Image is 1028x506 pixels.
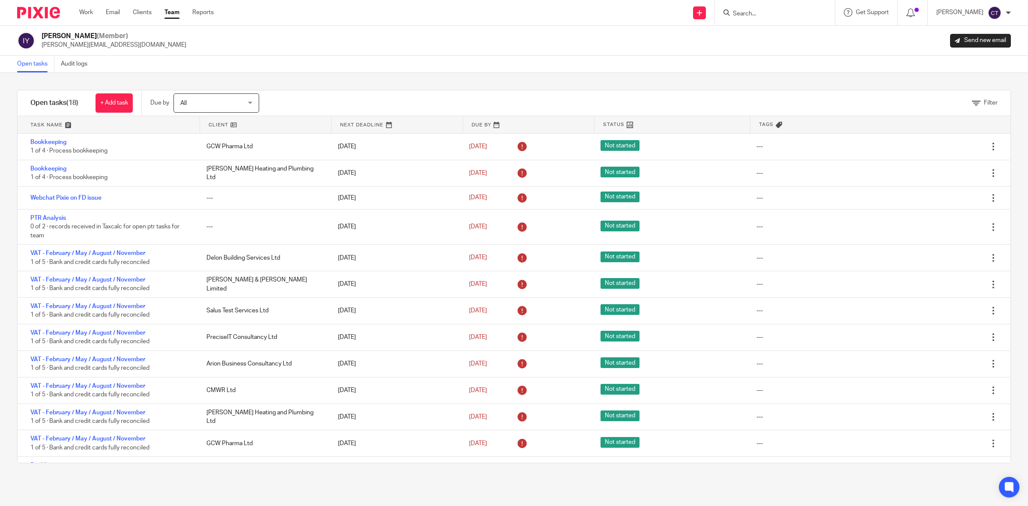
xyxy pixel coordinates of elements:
div: [DATE] [329,275,461,293]
p: [PERSON_NAME][EMAIL_ADDRESS][DOMAIN_NAME] [42,41,186,49]
a: VAT - February / May / August / November [30,410,145,416]
div: GCW Pharma Ltd [198,435,329,452]
div: [PERSON_NAME] Heating and Plumbing Ltd [198,404,329,430]
p: Due by [150,99,169,107]
div: [DATE] [329,355,461,372]
a: VAT - February / May / August / November [30,383,145,389]
a: Webchat Pixie on FD issue [30,195,102,201]
p: [PERSON_NAME] [936,8,983,17]
span: 1 of 5 · Bank and credit cards fully reconciled [30,365,149,371]
div: CMWR Ltd [198,382,329,399]
a: Open tasks [17,56,54,72]
span: 1 of 5 · Bank and credit cards fully reconciled [30,286,149,292]
a: Clients [133,8,152,17]
div: --- [756,306,763,315]
span: 1 of 5 · Bank and credit cards fully reconciled [30,339,149,345]
span: Not started [601,167,640,177]
span: 1 of 5 · Bank and credit cards fully reconciled [30,418,149,424]
div: Arion Business Consultancy Ltd [198,355,329,372]
span: (18) [66,99,78,106]
img: svg%3E [17,32,35,50]
a: + Add task [96,93,133,113]
span: 1 of 5 · Bank and credit cards fully reconciled [30,259,149,265]
span: 0 of 2 · records received in Taxcalc for open ptr tasks for team [30,224,179,239]
div: [DATE] [329,138,461,155]
span: [DATE] [469,224,487,230]
div: GCW Pharma Ltd [198,461,329,479]
div: --- [756,142,763,151]
div: --- [756,333,763,341]
div: [DATE] [329,189,461,207]
div: --- [756,413,763,421]
span: [DATE] [469,308,487,314]
span: Not started [601,192,640,202]
span: Not started [601,384,640,395]
span: 1 of 4 · Process bookkeeping [30,174,108,180]
span: [DATE] [469,387,487,393]
span: Not started [601,357,640,368]
div: Salus Test Services Ltd [198,302,329,319]
a: Audit logs [61,56,94,72]
div: [DATE] [329,382,461,399]
span: Get Support [856,9,889,15]
span: All [180,100,187,106]
span: [DATE] [469,440,487,446]
a: PTR Analysis [30,215,66,221]
div: [DATE] [329,218,461,235]
a: Work [79,8,93,17]
span: 1 of 4 · Process bookkeeping [30,148,108,154]
span: [DATE] [469,281,487,287]
div: --- [756,194,763,202]
span: (Member) [97,33,128,39]
h1: Open tasks [30,99,78,108]
div: --- [756,222,763,231]
div: --- [198,189,329,207]
span: [DATE] [469,170,487,176]
div: [PERSON_NAME] & [PERSON_NAME] Limited [198,271,329,297]
a: VAT - February / May / August / November [30,250,145,256]
span: Not started [601,221,640,231]
a: Send new email [950,34,1011,48]
span: Not started [601,140,640,151]
img: Pixie [17,7,60,18]
div: PreciseIT Consultancy Ltd [198,329,329,346]
span: Tags [759,121,774,128]
span: Filter [984,100,998,106]
a: Email [106,8,120,17]
h2: [PERSON_NAME] [42,32,186,41]
img: svg%3E [988,6,1001,20]
div: --- [756,280,763,288]
span: Not started [601,437,640,448]
span: Not started [601,278,640,289]
span: 1 of 5 · Bank and credit cards fully reconciled [30,312,149,318]
a: Bookkeeping [30,139,66,145]
div: --- [756,359,763,368]
div: Delon Building Services Ltd [198,249,329,266]
div: [PERSON_NAME] Heating and Plumbing Ltd [198,160,329,186]
div: --- [198,218,329,235]
div: GCW Pharma Ltd [198,138,329,155]
div: [DATE] [329,461,461,479]
a: Team [164,8,179,17]
a: Bookkeeping [30,462,66,468]
div: [DATE] [329,435,461,452]
span: Not started [601,331,640,341]
span: [DATE] [469,361,487,367]
div: --- [756,386,763,395]
span: [DATE] [469,255,487,261]
span: Status [603,121,625,128]
div: [DATE] [329,249,461,266]
a: VAT - February / May / August / November [30,330,145,336]
span: Not started [601,252,640,262]
a: Bookkeeping [30,166,66,172]
span: Not started [601,410,640,421]
a: Reports [192,8,214,17]
span: [DATE] [469,144,487,150]
div: --- [756,169,763,177]
span: 1 of 5 · Bank and credit cards fully reconciled [30,392,149,398]
a: VAT - February / May / August / November [30,303,145,309]
div: [DATE] [329,165,461,182]
a: VAT - February / May / August / November [30,436,145,442]
input: Search [732,10,809,18]
div: [DATE] [329,408,461,425]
